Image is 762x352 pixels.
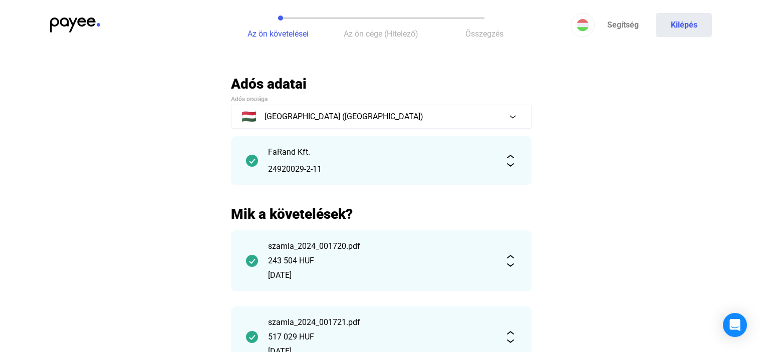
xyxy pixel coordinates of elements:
[241,111,257,123] span: 🇭🇺
[231,75,532,93] h2: Adós adatai
[268,255,494,267] div: 243 504 HUF
[723,313,747,337] div: Open Intercom Messenger
[268,240,494,252] div: szamla_2024_001720.pdf
[504,155,517,167] img: expand
[504,255,517,267] img: expand
[246,155,258,167] img: checkmark-darker-green-circle
[268,316,494,328] div: szamla_2024_001721.pdf
[231,205,532,223] h2: Mik a követelések?
[231,96,268,103] span: Adós országa
[246,255,258,267] img: checkmark-darker-green-circle
[268,331,494,343] div: 517 029 HUF
[595,13,651,37] a: Segítség
[247,29,309,39] span: Az ön követelései
[577,19,589,31] img: HU
[50,18,100,33] img: payee-logo
[246,331,258,343] img: checkmark-darker-green-circle
[656,13,712,37] button: Kilépés
[265,111,423,123] span: [GEOGRAPHIC_DATA] ([GEOGRAPHIC_DATA])
[465,29,503,39] span: Összegzés
[344,29,418,39] span: Az ön cége (Hitelező)
[571,13,595,37] button: HU
[231,105,532,129] button: 🇭🇺[GEOGRAPHIC_DATA] ([GEOGRAPHIC_DATA])
[504,331,517,343] img: expand
[268,163,494,175] div: 24920029-2-11
[268,146,494,158] div: FaRand Kft.
[268,269,494,281] div: [DATE]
